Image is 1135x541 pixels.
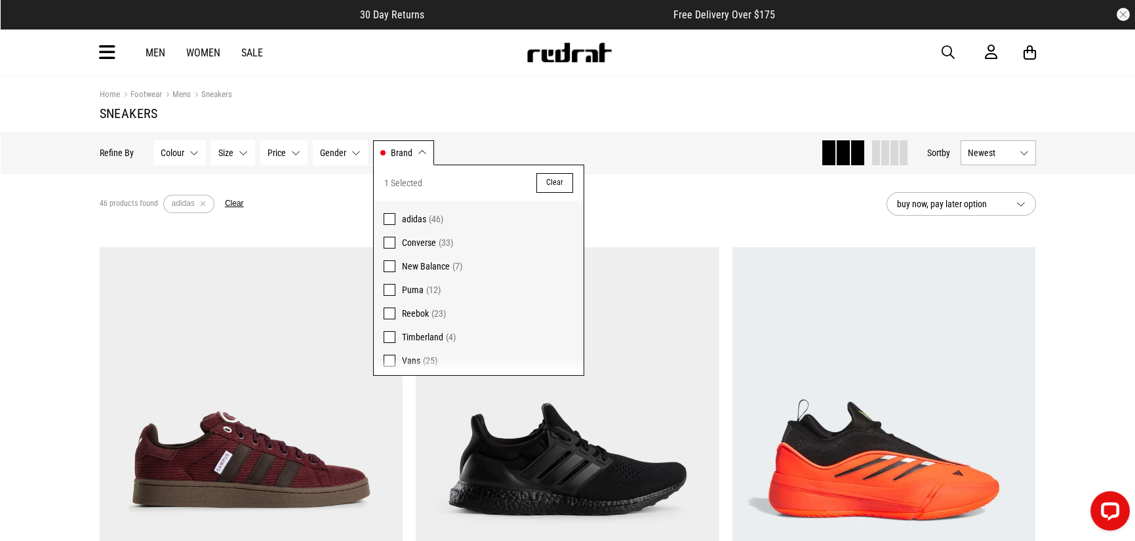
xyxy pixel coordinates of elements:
span: Brand [391,148,412,158]
button: Newest [961,140,1036,165]
button: buy now, pay later option [886,192,1036,216]
button: Colour [153,140,206,165]
img: Redrat logo [526,43,612,62]
button: Size [211,140,255,165]
span: Free Delivery Over $175 [673,9,775,21]
a: Sale [241,47,263,59]
span: adidas [172,199,195,208]
span: (23) [431,308,446,319]
button: Brand [373,140,434,165]
span: (33) [439,237,453,248]
a: Home [100,89,120,99]
a: Mens [162,89,191,102]
span: (12) [426,285,441,295]
button: Gender [313,140,368,165]
iframe: LiveChat chat widget [1080,486,1135,541]
span: Timberland [402,332,443,342]
span: Price [268,148,286,158]
span: New Balance [402,261,450,271]
button: Clear [536,173,573,193]
a: Sneakers [191,89,232,102]
span: (4) [446,332,456,342]
span: 30 Day Returns [360,9,424,21]
button: Price [260,140,308,165]
span: Colour [161,148,184,158]
span: (25) [423,355,437,366]
span: by [942,148,950,158]
span: Puma [402,285,424,295]
span: (46) [429,214,443,224]
span: 46 products found [100,199,158,209]
span: Reebok [402,308,429,319]
h1: Sneakers [100,106,1036,121]
span: (7) [452,261,462,271]
span: buy now, pay later option [897,196,1006,212]
span: Newest [968,148,1014,158]
button: Remove filter [195,195,211,213]
span: Converse [402,237,436,248]
span: adidas [402,214,426,224]
span: Vans [402,355,420,366]
div: Brand [373,165,584,376]
span: Size [218,148,233,158]
span: 1 Selected [384,175,422,191]
button: Clear [225,199,244,209]
a: Women [186,47,220,59]
a: Men [146,47,165,59]
p: Refine By [100,148,134,158]
a: Footwear [120,89,162,102]
span: Gender [320,148,346,158]
button: Sortby [927,145,950,161]
iframe: Customer reviews powered by Trustpilot [450,8,647,21]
